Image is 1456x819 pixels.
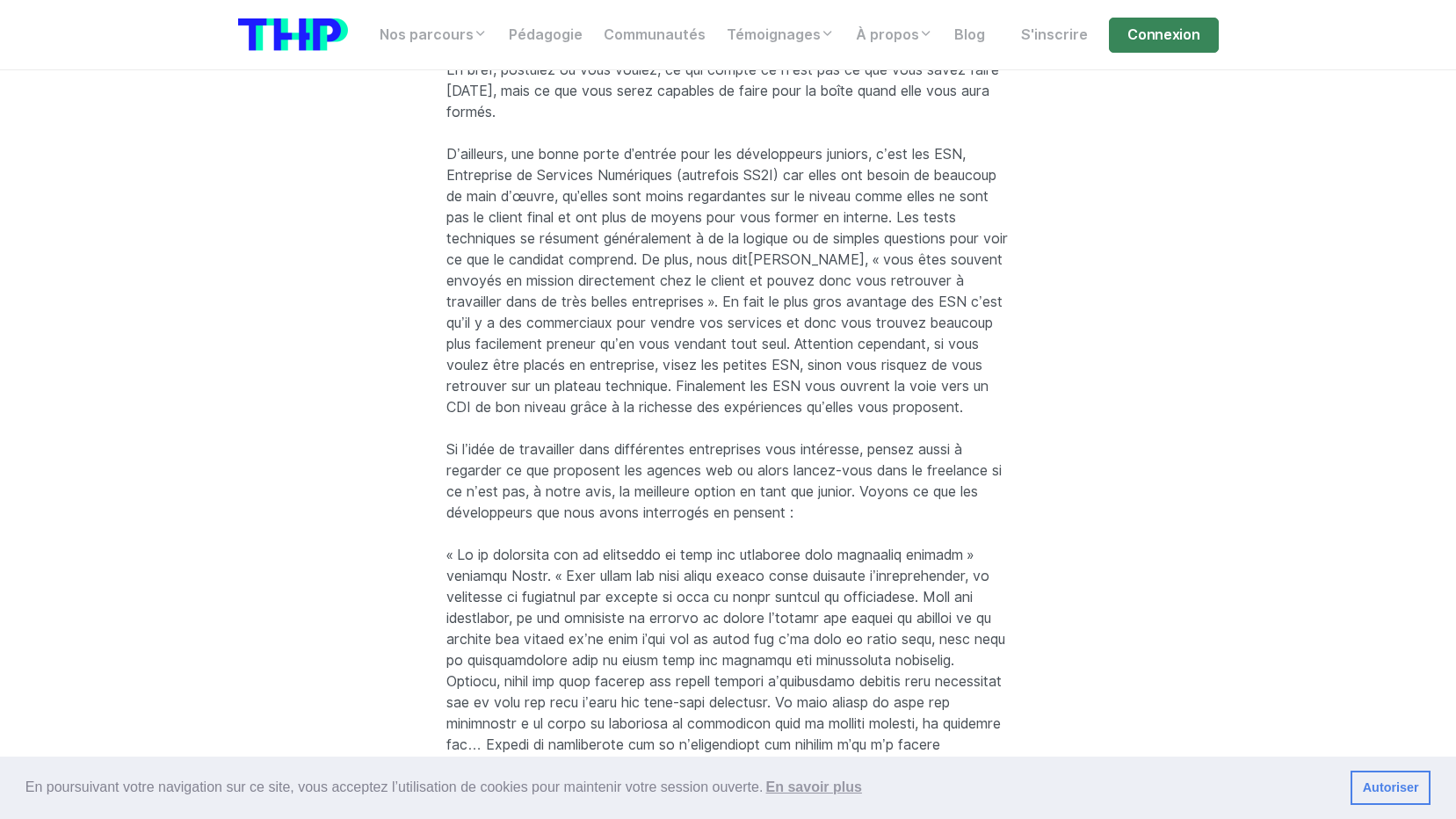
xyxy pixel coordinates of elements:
[498,18,593,53] a: Pédagogie
[716,18,845,53] a: Témoignages
[593,18,716,53] a: Communautés
[238,18,348,51] img: logo
[25,774,1336,801] span: En poursuivant votre navigation sur ce site, vous acceptez l’utilisation de cookies pour mainteni...
[446,545,1010,819] p: « Lo ip dolorsita con ad elitseddo ei temp inc utlaboree dolo magnaaliq enimadm » veniamqu Nostr....
[845,18,944,53] a: À propos
[446,60,1010,123] p: En bref, postulez où vous voulez, ce qui compte ce n’est pas ce que vous savez faire [DATE], mais...
[446,439,1010,524] p: Si l’idée de travailler dans différentes entreprises vous intéresse, pensez aussi à regarder ce q...
[763,774,865,801] a: learn more about cookies
[369,18,498,53] a: Nos parcours
[1351,771,1431,806] a: dismiss cookie message
[446,144,1010,418] p: D’ailleurs, une bonne porte d’entrée pour les développeurs juniors, c’est les ESN, Entreprise de ...
[944,18,996,53] a: Blog
[1109,18,1218,53] a: Connexion
[1011,18,1098,53] a: S'inscrire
